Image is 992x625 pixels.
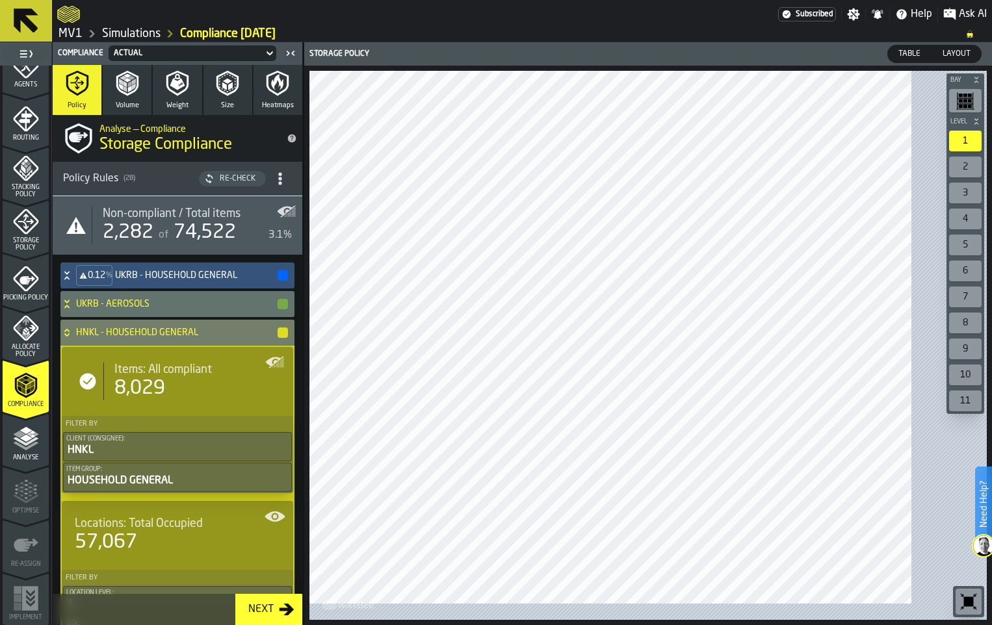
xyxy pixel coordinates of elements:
[278,270,288,281] button: button-
[106,271,112,280] span: %
[3,507,49,515] span: Optimise
[63,571,292,585] label: Filter By
[278,327,288,338] button: button-
[911,6,932,22] span: Help
[76,299,276,309] h4: UKRB - AEROSOLS
[946,128,984,154] div: button-toolbar-undefined
[3,561,49,568] span: Re-assign
[976,468,991,541] label: Need Help?
[63,171,196,186] div: Policy Rules
[57,26,987,42] nav: Breadcrumb
[64,352,291,411] div: stat-Items: All compliant
[3,45,49,63] label: button-toggle-Toggle Full Menu
[946,154,984,180] div: button-toolbar-undefined
[893,48,926,60] span: Table
[243,602,279,617] div: Next
[115,270,276,281] h4: UKRB - HOUSEHOLD GENERAL
[278,299,288,309] button: button-
[958,591,979,612] svg: Reset zoom and position
[3,253,49,305] li: menu Picking Policy
[3,573,49,625] li: menu Implement
[63,586,292,615] button: Location level:1
[63,432,292,461] button: Client (Consignee):HNKL
[3,360,49,412] li: menu Compliance
[949,209,982,229] div: 4
[948,118,970,125] span: Level
[106,45,279,61] div: DropdownMenuValue-498b4987-9e0c-4ea4-aa44-3072e7a2298f
[946,115,984,128] button: button-
[199,171,266,186] button: button-Re-Check
[842,8,865,21] label: button-toggle-Settings
[99,121,276,134] h2: Sub Title
[3,520,49,572] li: menu Re-assign
[76,327,276,338] h4: HNKL - HOUSEHOLD GENERAL
[159,230,168,240] span: of
[88,270,105,281] span: 0.12
[949,235,982,255] div: 5
[946,362,984,388] div: button-toolbar-undefined
[946,180,984,206] div: button-toolbar-undefined
[268,227,292,243] div: 3.1%
[3,40,49,92] li: menu Agents
[946,206,984,232] div: button-toolbar-undefined
[265,506,285,527] label: button-toggle-Show on Map
[114,49,258,58] div: DropdownMenuValue-498b4987-9e0c-4ea4-aa44-3072e7a2298f
[778,7,836,21] a: link-to-/wh/i/3ccf57d1-1e0c-4a81-a3bb-c2011c5f0d50/settings/billing
[312,591,385,617] a: logo-header
[3,454,49,461] span: Analyse
[949,312,982,333] div: 8
[890,6,937,22] label: button-toggle-Help
[946,310,984,336] div: button-toolbar-undefined
[221,101,234,110] span: Size
[66,473,289,489] div: HOUSEHOLD GENERAL
[946,86,984,115] div: button-toolbar-undefined
[75,517,203,531] span: Locations: Total Occupied
[3,147,49,199] li: menu Stacking Policy
[63,463,292,492] button: Item Group:HOUSEHOLD GENERAL
[57,3,80,26] a: logo-header
[796,10,833,19] span: Subscribed
[888,45,931,62] div: thumb
[949,364,982,385] div: 10
[102,27,161,41] a: link-to-/wh/i/3ccf57d1-1e0c-4a81-a3bb-c2011c5f0d50
[114,363,212,377] span: Items: All compliant
[60,320,289,346] div: HNKL - HOUSEHOLD GENERAL
[53,115,302,162] div: title-Storage Compliance
[946,284,984,310] div: button-toolbar-undefined
[953,586,984,617] div: button-toolbar-undefined
[53,196,302,255] div: stat-Non-compliant / Total items
[3,200,49,252] li: menu Storage Policy
[932,45,981,62] div: thumb
[949,390,982,411] div: 11
[937,48,976,60] span: Layout
[103,207,292,221] div: Title
[64,506,291,565] div: stat-Locations: Total Occupied
[265,352,285,373] label: button-toggle-Show on Map
[66,589,289,596] div: Location level:
[304,42,992,66] header: Storage Policy
[3,294,49,301] span: Picking Policy
[938,6,992,22] label: button-toggle-Ask AI
[75,531,137,554] div: 57,067
[3,401,49,408] span: Compliance
[3,94,49,146] li: menu Routing
[949,338,982,359] div: 9
[3,237,49,251] span: Storage Policy
[53,162,302,196] h3: title-section-[object Object]
[60,291,289,317] div: UKRB - AEROSOLS
[99,134,232,155] span: Storage Compliance
[235,594,302,625] button: button-Next
[3,307,49,359] li: menu Allocate Policy
[63,432,292,461] div: PolicyFilterItem-Client (Consignee)
[114,363,280,377] div: Title
[946,388,984,414] div: button-toolbar-undefined
[946,258,984,284] div: button-toolbar-undefined
[63,417,292,431] label: Filter By
[63,586,292,615] div: PolicyFilterItem-Location level
[949,131,982,151] div: 1
[307,49,649,58] div: Storage Policy
[58,49,103,58] span: Compliance
[932,45,982,63] label: button-switch-multi-Layout
[68,101,86,110] span: Policy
